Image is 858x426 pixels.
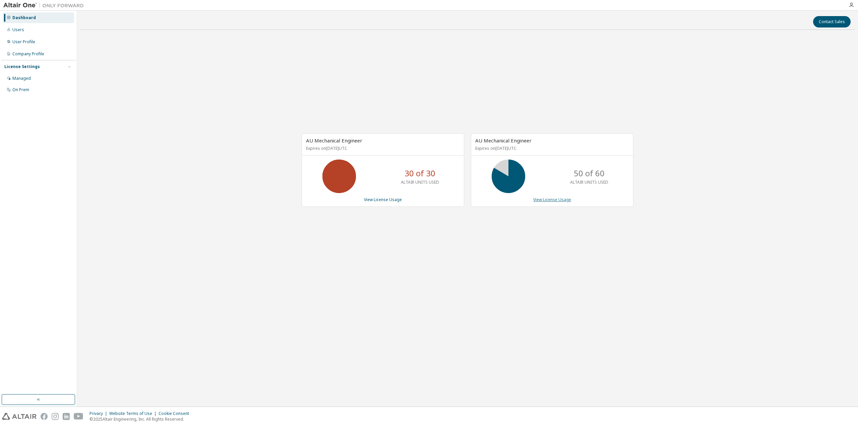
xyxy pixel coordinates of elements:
img: Altair One [3,2,87,9]
p: 50 of 60 [574,168,605,179]
div: Privacy [89,411,109,416]
div: Website Terms of Use [109,411,159,416]
img: instagram.svg [52,413,59,420]
button: Contact Sales [813,16,851,27]
div: Managed [12,76,31,81]
span: AU Mechanical Engineer [475,137,532,144]
div: Users [12,27,24,33]
img: altair_logo.svg [2,413,37,420]
div: On Prem [12,87,29,93]
p: ALTAIR UNITS USED [401,179,439,185]
div: Dashboard [12,15,36,20]
img: youtube.svg [74,413,83,420]
p: Expires on [DATE] UTC [475,145,627,151]
p: Expires on [DATE] UTC [306,145,458,151]
div: Cookie Consent [159,411,193,416]
span: AU Mechanical Engineer [306,137,362,144]
p: ALTAIR UNITS USED [570,179,608,185]
a: View License Usage [533,197,571,202]
div: Company Profile [12,51,44,57]
a: View License Usage [364,197,402,202]
img: facebook.svg [41,413,48,420]
p: © 2025 Altair Engineering, Inc. All Rights Reserved. [89,416,193,422]
img: linkedin.svg [63,413,70,420]
div: License Settings [4,64,40,69]
p: 30 of 30 [405,168,435,179]
div: User Profile [12,39,35,45]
